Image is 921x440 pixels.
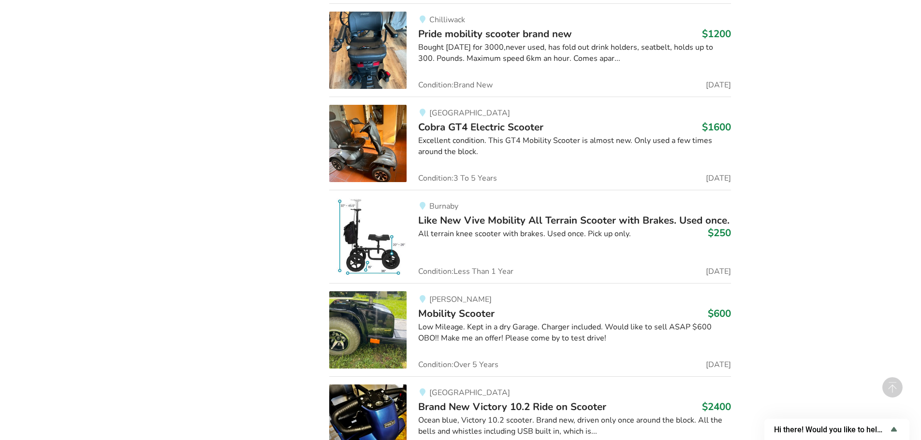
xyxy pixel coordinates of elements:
span: [GEOGRAPHIC_DATA] [429,108,510,118]
div: Ocean blue, Victory 10.2 scooter. Brand new, driven only once around the block. All the bells and... [418,415,731,437]
span: [DATE] [706,174,731,182]
a: mobility-like new vive mobility all terrain scooter with brakes. used once.BurnabyLike New Vive M... [329,190,731,283]
span: [DATE] [706,81,731,89]
span: [DATE] [706,361,731,369]
h3: $2400 [702,400,731,413]
div: All terrain knee scooter with brakes. Used once. Pick up only. [418,228,731,240]
button: Show survey - Hi there! Would you like to help us improve AssistList? [774,424,900,435]
span: Mobility Scooter [418,307,495,320]
span: Condition: Over 5 Years [418,361,498,369]
h3: $600 [708,307,731,320]
span: Pride mobility scooter brand new [418,27,572,41]
span: Condition: Less Than 1 Year [418,268,513,275]
span: Hi there! Would you like to help us improve AssistList? [774,425,888,434]
div: Low Mileage. Kept in a dry Garage. Charger included. Would like to sell ASAP $600 OBO!! Make me a... [418,322,731,344]
span: Chilliwack [429,14,465,25]
span: [DATE] [706,268,731,275]
div: Bought [DATE] for 3000,never used, has fold out drink holders, seatbelt, holds up to 300. Pounds.... [418,42,731,64]
img: mobility-mobility scooter [329,291,407,369]
a: mobility-mobility scooter [PERSON_NAME]Mobility Scooter$600Low Mileage. Kept in a dry Garage. Cha... [329,283,731,376]
span: [GEOGRAPHIC_DATA] [429,387,510,398]
img: mobility-cobra gt4 electric scooter [329,105,407,182]
span: Burnaby [429,201,458,212]
span: Condition: 3 To 5 Years [418,174,497,182]
span: Brand New Victory 10.2 Ride on Scooter [418,400,606,413]
h3: $1600 [702,121,731,133]
span: [PERSON_NAME] [429,294,492,305]
img: mobility-like new vive mobility all terrain scooter with brakes. used once. [329,198,407,275]
a: mobility-cobra gt4 electric scooter [GEOGRAPHIC_DATA]Cobra GT4 Electric Scooter$1600Excellent con... [329,97,731,190]
span: Cobra GT4 Electric Scooter [418,120,543,134]
span: Like New Vive Mobility All Terrain Scooter with Brakes. Used once. [418,213,730,227]
h3: $250 [708,227,731,239]
img: mobility-pride mobility scooter brand new [329,12,407,89]
a: mobility-pride mobility scooter brand new ChilliwackPride mobility scooter brand new$1200Bought [... [329,3,731,97]
div: Excellent condition. This GT4 Mobility Scooter is almost new. Only used a few times around the bl... [418,135,731,157]
h3: $1200 [702,28,731,40]
span: Condition: Brand New [418,81,493,89]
